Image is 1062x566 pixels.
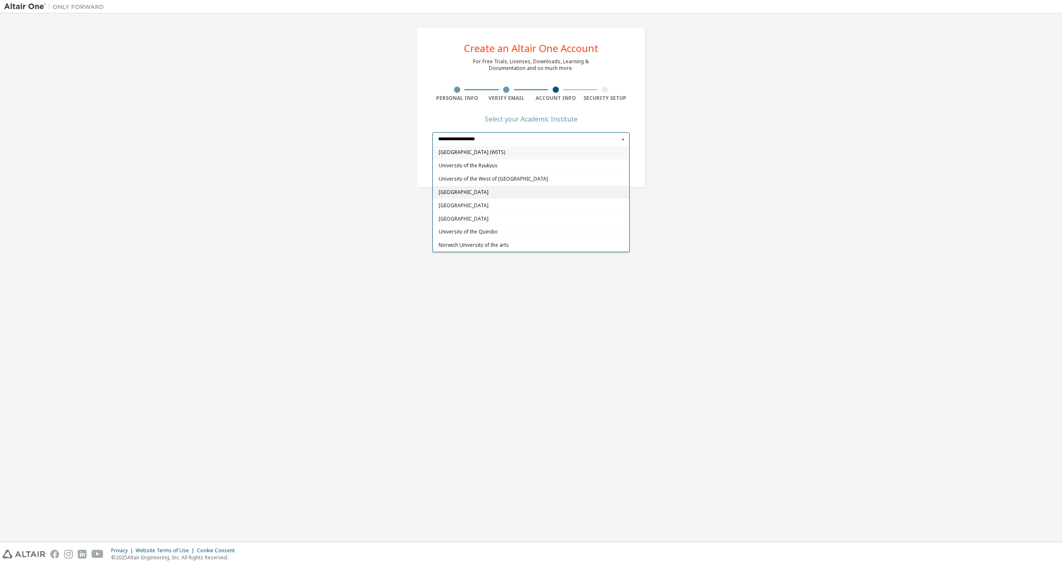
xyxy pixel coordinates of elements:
[464,43,598,53] div: Create an Altair One Account
[50,550,59,559] img: facebook.svg
[136,547,197,554] div: Website Terms of Use
[439,230,624,235] span: University of the Quindio
[92,550,104,559] img: youtube.svg
[432,95,482,102] div: Personal Info
[531,95,581,102] div: Account Info
[439,190,624,195] span: [GEOGRAPHIC_DATA]
[439,150,624,155] span: [GEOGRAPHIC_DATA] (WITS)
[473,58,589,72] div: For Free Trials, Licenses, Downloads, Learning & Documentation and so much more.
[485,117,578,122] div: Select your Academic Institute
[482,95,531,102] div: Verify Email
[439,163,624,168] span: University of the Ryukyus
[111,547,136,554] div: Privacy
[439,203,624,208] span: [GEOGRAPHIC_DATA]
[197,547,240,554] div: Cookie Consent
[78,550,87,559] img: linkedin.svg
[2,550,45,559] img: altair_logo.svg
[439,216,624,221] span: [GEOGRAPHIC_DATA]
[4,2,108,11] img: Altair One
[64,550,73,559] img: instagram.svg
[111,554,240,561] p: © 2025 Altair Engineering, Inc. All Rights Reserved.
[581,95,630,102] div: Security Setup
[439,243,624,248] span: Norwich University of the arts
[439,176,624,181] span: University of the West of [GEOGRAPHIC_DATA]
